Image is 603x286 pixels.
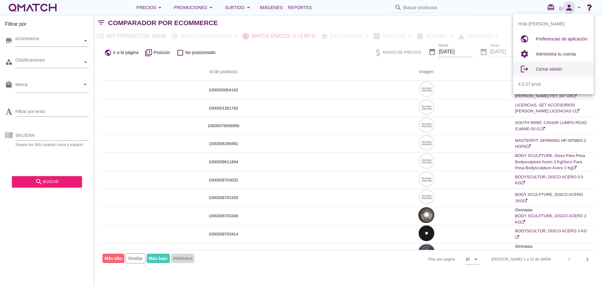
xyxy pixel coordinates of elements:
[8,1,58,14] a: white-qmatch-logo
[240,30,318,42] button: Match únicos: 0 / 0.00 %
[515,153,585,170] a: BODY SCULPTURE, Disco Para Pesa Bodysculpture Acero 3 KgDisco Para Pesa Bodysculpture Acero 3 Kg
[419,225,434,241] img: 194715_1_1.jpeg
[582,254,593,265] button: Next page
[285,1,315,14] a: Reportes
[518,81,541,88] span: 4.0.37-prod
[419,100,434,115] img: 64e4b54d-feb2-4c63-abef-3c8f9f3b010a.png
[109,123,338,129] p: 10000078006956
[492,256,551,262] div: [PERSON_NAME] 1 a 10 de 68609
[35,178,43,186] i: search
[5,37,13,44] i: store
[518,63,531,75] i: logout
[109,195,338,201] p: 1000008703100
[365,250,480,268] div: Filas por página
[515,138,586,149] a: MASTERFIT, SPINNING HP-SP0803-2 HOPE
[515,243,588,250] p: Gimnasia
[220,1,257,14] button: Surtido
[185,49,216,56] span: No posicionado
[136,4,164,11] div: Precios
[257,1,285,14] a: Imágenes
[81,81,89,88] i: arrow_drop_down
[5,81,13,88] i: local_mall
[536,67,562,72] span: Cerrar sesión
[536,51,576,57] span: Administra tu cuenta
[518,21,565,27] span: Hola [PERSON_NAME]
[575,4,583,11] i: arrow_drop_down
[508,63,595,81] th: Nombre: Not sorted.
[102,63,345,81] th: Id de producto: Not sorted.
[439,47,472,57] input: Desde
[147,254,170,263] span: Más bajo
[472,256,480,263] i: arrow_drop_down
[131,1,169,14] button: Precios
[418,207,434,223] img: 254853_1_1.jpeg
[109,177,338,183] p: 1000008703032
[419,171,434,187] img: 64e4b54d-feb2-4c63-abef-3c8f9f3b010a.png
[419,81,434,97] img: 64e4b54d-feb2-4c63-abef-3c8f9f3b010a.png
[145,49,152,57] i: filter_1
[547,3,557,11] i: redeem
[113,49,139,56] span: Ir a la página
[419,189,434,205] img: 64e4b54d-feb2-4c63-abef-3c8f9f3b010a.png
[15,143,89,147] div: Separe los SKU usando coma o espacio
[109,249,338,256] p: 1000008703582
[109,159,338,165] p: 1000008611894
[245,4,252,11] i: arrow_drop_down
[515,120,587,131] a: SOUTH WIND, CAVIAR LUMPO ROJO S.WIND 50 G.
[156,4,164,11] i: arrow_drop_down
[126,253,145,263] span: Similar
[419,153,434,169] img: 64e4b54d-feb2-4c63-abef-3c8f9f3b010a.png
[207,4,215,11] i: arrow_drop_down
[104,49,112,57] i: public
[515,192,583,203] a: BODY SCULPTURE, DISCO ACERO 1KG
[563,3,575,12] i: person
[465,256,470,262] div: 10
[515,213,586,224] a: BODY SCULPTURE, DISCO ACERO 2 KG
[249,32,315,40] p: Match únicos: 0 / 0.00 %
[418,244,435,259] img: 254851_1_1.jpeg
[515,229,587,240] a: BODYSCULTOR, DISCO ACERO 3 KG
[419,135,434,151] img: 64e4b54d-feb2-4c63-abef-3c8f9f3b010a.png
[403,3,466,13] input: Buscar productos
[174,4,215,11] div: Promociones
[515,207,588,213] p: Gimnasia
[5,20,89,30] h3: Filtrar por
[225,4,252,11] div: Surtido
[518,48,531,60] i: settings
[108,18,218,28] h2: Comparador por eCommerce
[584,256,591,263] i: chevron_right
[109,87,338,93] p: 1000000004182
[536,36,587,41] span: Preferencias de aplicación
[428,48,436,56] i: date_range
[288,4,312,11] span: Reportes
[154,49,170,56] span: Posición
[102,254,124,263] span: Más alto
[518,33,531,45] i: public
[260,4,283,11] span: Imágenes
[177,49,184,57] i: check_box_outline_blank
[419,117,434,133] img: 64e4b54d-feb2-4c63-abef-3c8f9f3b010a.png
[5,58,13,66] i: category
[109,141,338,147] p: 1000008299481
[109,105,338,111] p: 1000001261782
[12,176,82,187] button: buscar
[109,213,338,219] p: 1000008703346
[515,175,583,186] a: BODYSCULTOR, DISCO ACERO 0.5 KG
[109,231,338,237] p: 1000008703414
[345,63,508,81] th: Imagen: Not sorted.
[17,178,77,186] div: buscar
[171,254,195,263] span: Histórico
[394,4,402,11] i: search
[169,1,220,14] button: Promociones
[515,103,579,114] a: LICENCIAS, SET ACCESORIOS [PERSON_NAME] LICENCIAS C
